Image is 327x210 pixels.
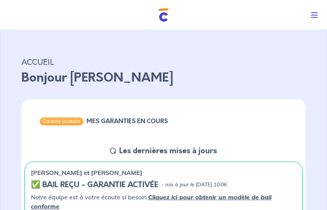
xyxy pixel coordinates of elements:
[86,117,168,125] h6: MES GARANTIES EN COURS
[31,193,271,210] a: Cliquez ici pour obtenir un modèle de bail conforme
[31,180,296,189] div: state: CONTRACT-VALIDATED, Context: IN-LANDLORD,IS-GL-CAUTION-IN-LANDLORD
[21,69,306,87] p: Bonjour [PERSON_NAME]
[161,181,227,189] p: - mis à jour le [DATE] 10:06
[159,8,168,22] img: Cautioneo
[31,168,142,177] p: [PERSON_NAME] et [PERSON_NAME]
[40,117,83,125] div: Garantie locataire
[119,146,217,155] h5: Les dernières mises à jours
[305,5,327,25] button: Toggle navigation
[31,193,271,210] em: Notre équipe est à votre écoute si besoin.
[21,55,306,69] p: ACCUEIL
[31,180,158,189] h5: ✅ BAIL REÇU - GARANTIE ACTIVÉE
